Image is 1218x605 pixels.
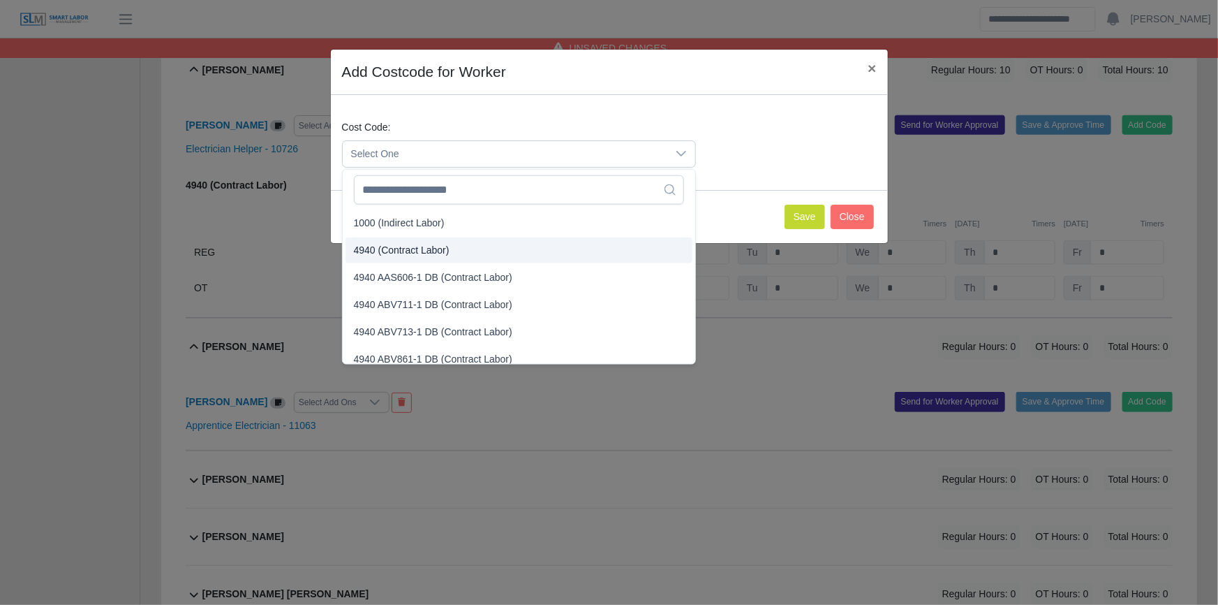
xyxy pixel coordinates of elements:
button: Close [856,50,887,87]
span: 4940 ABV713-1 DB (Contract Labor) [354,325,512,340]
li: 4940 (Contract Labor) [346,238,692,263]
span: 4940 ABV711-1 DB (Contract Labor) [354,298,512,312]
li: 1000 (Indirect Labor) [346,210,692,236]
span: × [868,60,876,76]
span: 4940 AAS606-1 DB (Contract Labor) [354,270,512,285]
button: Close [831,205,874,229]
span: 4940 ABV861-1 DB (Contract Labor) [354,352,512,367]
span: 1000 (Indirect Labor) [354,216,445,231]
span: Select One [343,141,667,167]
li: 4940 ABV861-1 DB (Contract Labor) [346,347,692,372]
label: Cost Code: [342,120,391,135]
li: 4940 AAS606-1 DB (Contract Labor) [346,265,692,291]
button: Save [785,205,825,229]
span: 4940 (Contract Labor) [354,243,450,258]
li: 4940 ABV711-1 DB (Contract Labor) [346,292,692,318]
li: 4940 ABV713-1 DB (Contract Labor) [346,319,692,345]
h4: Add Costcode for Worker [342,61,506,83]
